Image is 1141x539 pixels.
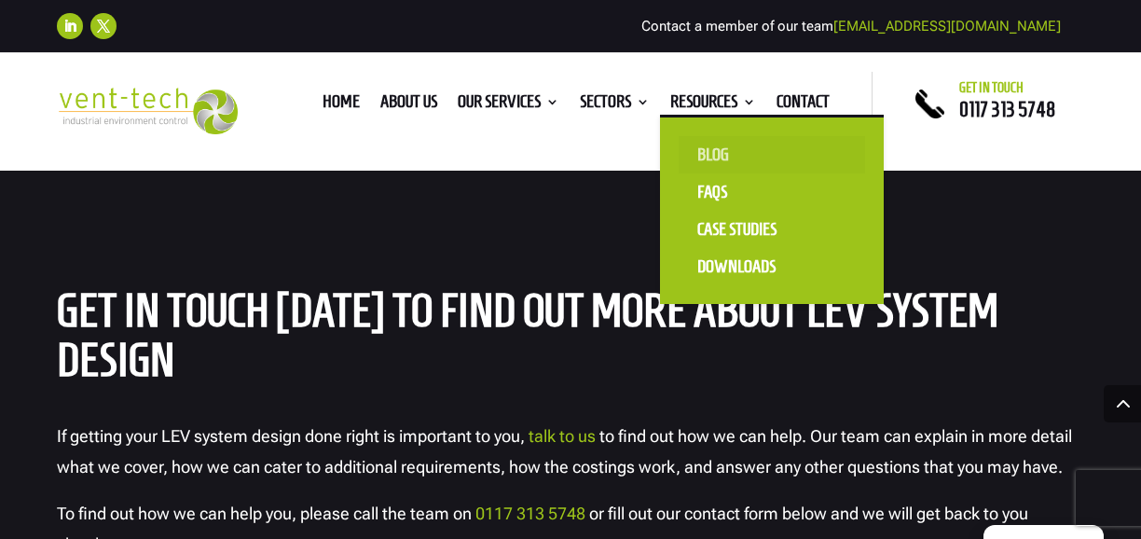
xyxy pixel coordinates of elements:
[679,173,865,211] a: FAQS
[57,13,83,39] a: Follow on LinkedIn
[580,95,650,116] a: Sectors
[57,88,238,134] img: 2023-09-27T08_35_16.549ZVENT-TECH---Clear-background
[641,18,1061,35] span: Contact a member of our team
[833,18,1061,35] a: [EMAIL_ADDRESS][DOMAIN_NAME]
[57,422,1084,499] p: If getting your LEV system design done right is important to you, to find out how we can help. Ou...
[475,504,585,523] a: 0117 313 5748
[777,95,830,116] a: Contact
[90,13,117,39] a: Follow on X
[323,95,360,116] a: Home
[670,95,756,116] a: Resources
[57,286,1084,394] h2: Get in Touch [DATE] to Find Out More About LEV System Design
[458,95,559,116] a: Our Services
[529,426,596,446] a: talk to us
[959,80,1024,95] span: Get in touch
[679,136,865,173] a: Blog
[380,95,437,116] a: About us
[679,211,865,248] a: Case Studies
[959,98,1055,120] a: 0117 313 5748
[679,248,865,285] a: Downloads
